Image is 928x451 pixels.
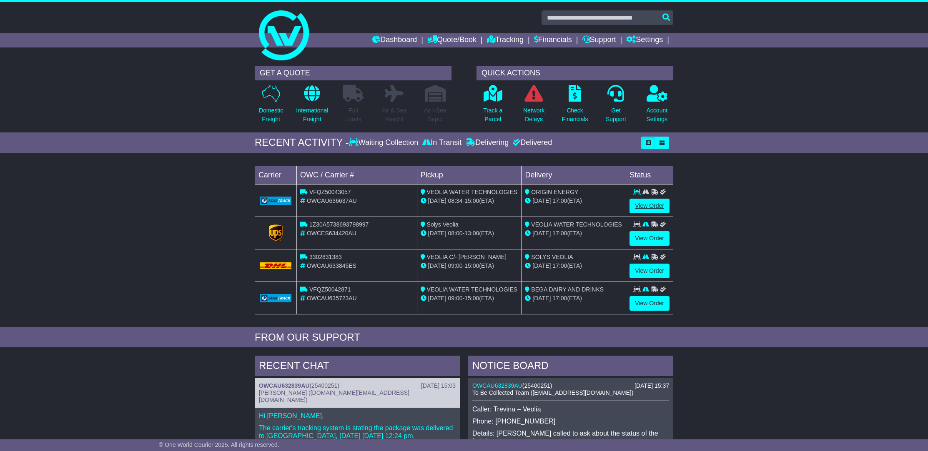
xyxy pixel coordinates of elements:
span: 17:00 [552,230,567,237]
p: Get Support [606,106,626,124]
span: [DATE] [532,262,551,269]
p: Air / Sea Depot [424,106,446,124]
p: Caller: Trevina – Veolia [472,405,669,413]
div: In Transit [420,138,464,147]
span: 25400251 [311,382,337,389]
div: FROM OUR SUPPORT [255,331,673,344]
p: Phone: [PHONE_NUMBER] [472,417,669,425]
div: Delivering [464,138,511,147]
p: Hi [PERSON_NAME], [259,412,456,420]
p: Details: [PERSON_NAME] called to ask about the status of the freight. [472,429,669,445]
div: ( ) [472,382,669,389]
p: Check Financials [562,106,588,124]
a: Dashboard [372,33,417,47]
div: [DATE] 15:37 [635,382,669,389]
img: GetCarrierServiceLogo [260,294,291,302]
div: (ETA) [525,197,622,205]
div: (ETA) [525,294,622,303]
a: Quote/Book [427,33,477,47]
span: BEGA DAIRY AND DRINKS [531,286,604,293]
p: Full Loads [343,106,364,124]
img: DHL.png [260,262,291,269]
img: GetCarrierServiceLogo [260,197,291,205]
span: 25400251 [524,382,550,389]
a: GetSupport [605,85,627,128]
span: © One World Courier 2025. All rights reserved. [159,441,279,448]
td: OWC / Carrier # [297,166,417,184]
span: VFQZ50042871 [309,286,351,293]
span: OWCAU636637AU [307,197,357,204]
p: Air & Sea Freight [382,106,406,124]
span: 15:00 [464,262,479,269]
span: 09:00 [448,262,463,269]
span: VEOLIA WATER TECHNOLOGIES [427,286,518,293]
a: CheckFinancials [562,85,589,128]
div: NOTICE BOARD [468,356,673,378]
td: Delivery [522,166,626,184]
div: [DATE] 15:03 [421,382,456,389]
a: OWCAU632839AU [259,382,309,389]
span: 09:00 [448,295,463,301]
a: DomesticFreight [258,85,283,128]
a: View Order [630,231,670,246]
div: ( ) [259,382,456,389]
a: OWCAU632839AU [472,382,522,389]
span: [DATE] [428,197,446,204]
div: (ETA) [525,262,622,270]
span: 15:00 [464,295,479,301]
span: VEOLIA C/- [PERSON_NAME] [427,254,507,260]
div: (ETA) [525,229,622,238]
td: Pickup [417,166,522,184]
a: InternationalFreight [296,85,329,128]
div: - (ETA) [421,229,518,238]
td: Carrier [255,166,297,184]
span: ORIGIN ENERGY [531,189,578,195]
span: [DATE] [532,295,551,301]
p: The carrier's tracking system is stating the package was delivered to [GEOGRAPHIC_DATA], [DATE] [... [259,424,456,440]
span: 08:34 [448,197,463,204]
a: Support [582,33,616,47]
a: View Order [630,296,670,311]
span: 15:00 [464,197,479,204]
a: Financials [534,33,572,47]
p: Track a Parcel [483,106,502,124]
span: To Be Collected Team ([EMAIL_ADDRESS][DOMAIN_NAME]) [472,389,633,396]
div: RECENT CHAT [255,356,460,378]
div: QUICK ACTIONS [477,66,673,80]
span: OWCES634420AU [307,230,356,237]
p: Domestic Freight [259,106,283,124]
span: VEOLIA WATER TECHNOLOGIES [531,221,622,228]
a: AccountSettings [646,85,668,128]
p: Account Settings [647,106,668,124]
div: Waiting Collection [349,138,420,147]
span: [PERSON_NAME] ([DOMAIN_NAME][EMAIL_ADDRESS][DOMAIN_NAME]) [259,389,409,403]
p: Network Delays [523,106,544,124]
a: Tracking [487,33,524,47]
img: GetCarrierServiceLogo [269,224,283,241]
span: 17:00 [552,262,567,269]
span: OWCAU633845ES [307,262,356,269]
span: VEOLIA WATER TECHNOLOGIES [427,189,518,195]
div: GET A QUOTE [255,66,451,80]
span: [DATE] [428,230,446,237]
span: 3302831383 [309,254,342,260]
div: RECENT ACTIVITY - [255,137,349,149]
a: NetworkDelays [523,85,545,128]
span: [DATE] [428,262,446,269]
span: VFQZ50043057 [309,189,351,195]
span: [DATE] [428,295,446,301]
span: Solys Veolia [427,221,459,228]
div: - (ETA) [421,197,518,205]
span: 08:00 [448,230,463,237]
a: Track aParcel [483,85,503,128]
div: - (ETA) [421,294,518,303]
p: International Freight [296,106,328,124]
span: [DATE] [532,230,551,237]
div: - (ETA) [421,262,518,270]
span: OWCAU635723AU [307,295,357,301]
td: Status [626,166,673,184]
a: View Order [630,199,670,213]
span: 17:00 [552,295,567,301]
a: View Order [630,264,670,278]
span: 13:00 [464,230,479,237]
